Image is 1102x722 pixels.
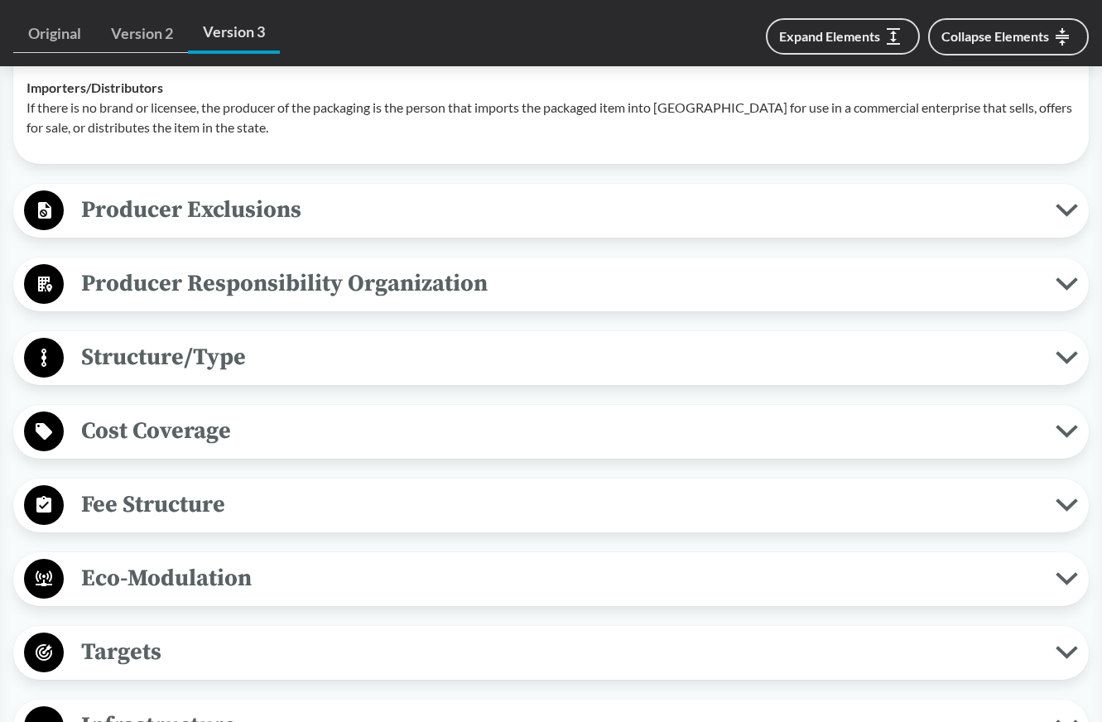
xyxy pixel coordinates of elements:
strong: Importers/​Distributors [26,79,163,95]
button: Eco-Modulation [19,558,1083,600]
a: Version 2 [96,15,188,53]
span: Structure/Type [64,339,1056,376]
p: If there is no brand or licensee, the producer of the packaging is the person that imports the pa... [26,98,1076,137]
span: Fee Structure [64,486,1056,523]
span: Targets [64,633,1056,671]
button: Cost Coverage [19,411,1083,453]
span: Eco-Modulation [64,560,1056,597]
a: Original [13,15,96,53]
button: Expand Elements [766,18,920,55]
span: Producer Responsibility Organization [64,265,1056,302]
button: Structure/Type [19,337,1083,379]
span: Producer Exclusions [64,191,1056,229]
button: Fee Structure [19,484,1083,527]
button: Producer Exclusions [19,190,1083,232]
button: Producer Responsibility Organization [19,263,1083,306]
button: Targets [19,632,1083,674]
span: Cost Coverage [64,412,1056,450]
button: Collapse Elements [928,18,1089,55]
a: Version 3 [188,13,280,54]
